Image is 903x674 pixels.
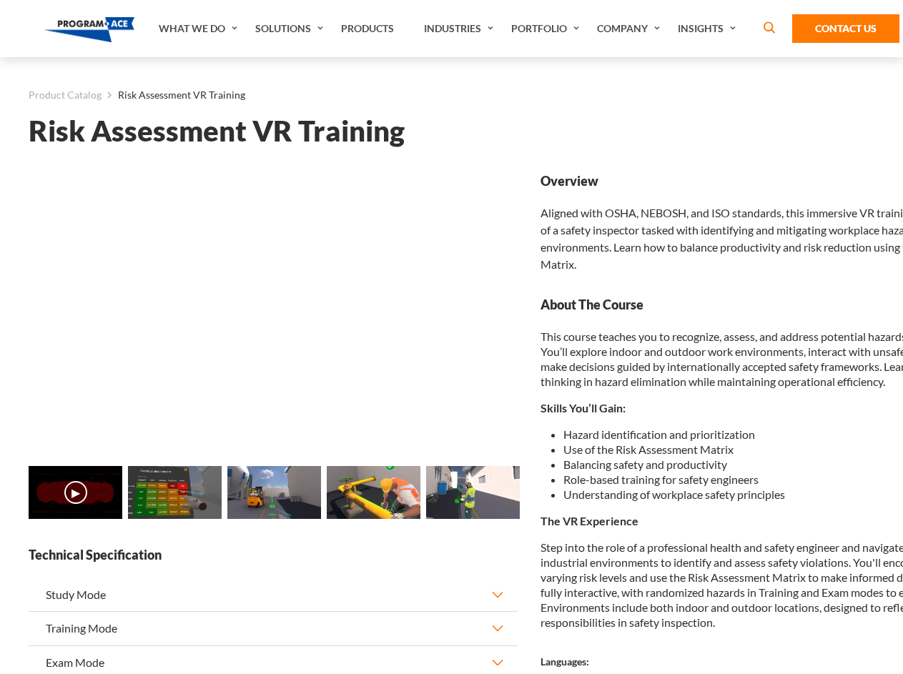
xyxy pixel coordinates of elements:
a: Product Catalog [29,86,102,104]
li: Risk Assessment VR Training [102,86,245,104]
a: Contact Us [792,14,899,43]
iframe: Risk Assessment VR Training - Video 0 [29,172,518,447]
button: Training Mode [29,612,518,645]
strong: Technical Specification [29,546,518,564]
img: Program-Ace [44,17,135,42]
button: ▶ [64,481,87,504]
img: Risk Assessment VR Training - Video 0 [29,466,122,519]
img: Risk Assessment VR Training - Preview 2 [227,466,321,519]
button: Study Mode [29,578,518,611]
img: Risk Assessment VR Training - Preview 1 [128,466,222,519]
strong: Languages: [541,655,589,668]
img: Risk Assessment VR Training - Preview 3 [327,466,420,519]
img: Risk Assessment VR Training - Preview 4 [426,466,520,519]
